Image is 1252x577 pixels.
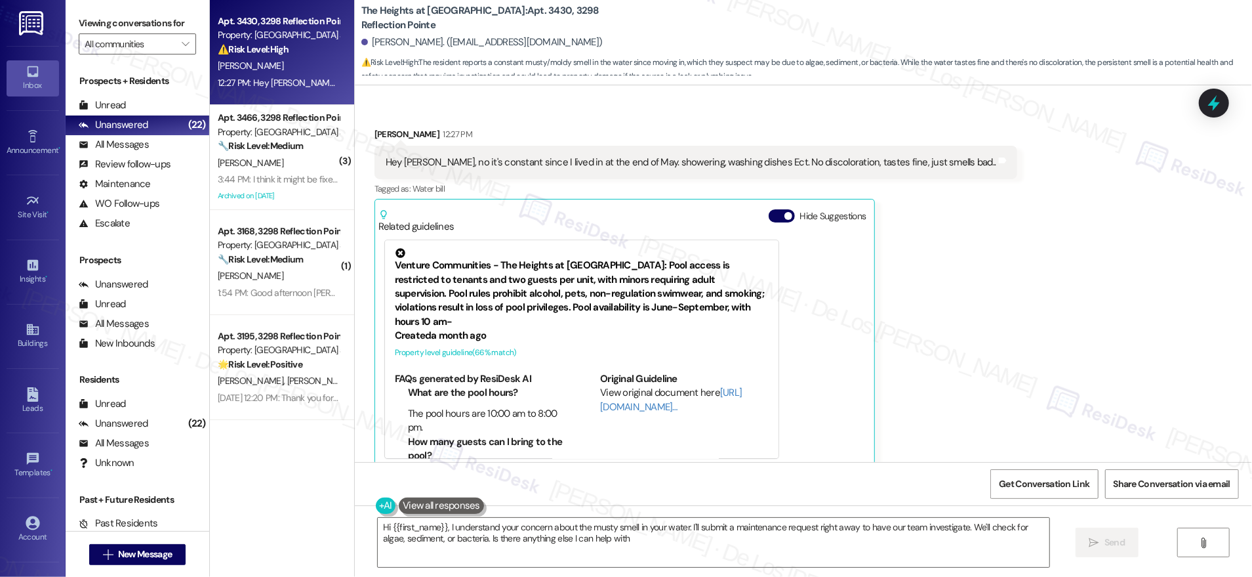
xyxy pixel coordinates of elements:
[45,272,47,282] span: •
[218,375,287,387] span: [PERSON_NAME]
[185,115,209,135] div: (22)
[79,158,171,171] div: Review follow-ups
[79,417,148,431] div: Unanswered
[218,287,1015,299] div: 1:54 PM: Good afternoon [PERSON_NAME]. I am very disappointed in the lawn care service. I was lef...
[218,14,339,28] div: Apt. 3430, 3298 Reflection Pointe
[79,317,149,331] div: All Messages
[7,318,59,354] a: Buildings
[600,372,677,385] b: Original Guideline
[19,11,46,35] img: ResiDesk Logo
[79,177,151,191] div: Maintenance
[118,547,172,561] span: New Message
[1105,469,1239,499] button: Share Conversation via email
[79,138,149,152] div: All Messages
[408,386,563,400] li: What are the pool hours?
[378,209,454,234] div: Related guidelines
[287,375,352,387] span: [PERSON_NAME]
[600,386,769,414] div: View original document here
[218,392,1082,404] div: [DATE] 12:20 PM: Thank you for your message. Our offices are currently closed, but we will contac...
[800,209,866,223] label: Hide Suggestions
[374,127,1017,146] div: [PERSON_NAME]
[182,39,189,49] i: 
[218,125,339,139] div: Property: [GEOGRAPHIC_DATA] at [GEOGRAPHIC_DATA]
[50,466,52,475] span: •
[1114,477,1230,491] span: Share Conversation via email
[47,208,49,217] span: •
[218,157,283,169] span: [PERSON_NAME]
[408,435,563,463] li: How many guests can I bring to the pool?
[7,190,59,225] a: Site Visit •
[79,337,155,351] div: New Inbounds
[218,224,339,238] div: Apt. 3168, 3298 Reflection Pointe
[216,188,340,204] div: Archived on [DATE]
[79,397,126,411] div: Unread
[103,549,113,560] i: 
[1198,538,1208,548] i: 
[66,373,209,387] div: Residents
[185,414,209,434] div: (22)
[408,407,563,435] li: The pool hours are 10:00 am to 8:00 pm.
[361,4,624,32] b: The Heights at [GEOGRAPHIC_DATA]: Apt. 3430, 3298 Reflection Pointe
[395,248,769,329] div: Venture Communities - The Heights at [GEOGRAPHIC_DATA]: Pool access is restricted to tenants and ...
[79,118,148,132] div: Unanswered
[386,156,996,169] div: Hey [PERSON_NAME], no it's constant since I lived in at the end of May. showering, washing dishes...
[89,544,186,565] button: New Message
[1104,536,1125,549] span: Send
[7,448,59,483] a: Templates •
[378,518,1049,567] textarea: Hi {{first_name}}, I understand your concern about the musty smell in your water. I'll submit a m...
[79,217,130,230] div: Escalate
[374,179,1017,198] div: Tagged as:
[79,517,158,530] div: Past Residents
[79,13,196,33] label: Viewing conversations for
[1076,528,1139,557] button: Send
[7,512,59,547] a: Account
[218,330,339,343] div: Apt. 3195, 3298 Reflection Pointe
[79,456,134,470] div: Unknown
[218,270,283,282] span: [PERSON_NAME]
[218,28,339,42] div: Property: [GEOGRAPHIC_DATA] at [GEOGRAPHIC_DATA]
[218,343,339,357] div: Property: [GEOGRAPHIC_DATA] at [GEOGRAPHIC_DATA]
[58,144,60,153] span: •
[218,358,302,370] strong: 🌟 Risk Level: Positive
[7,60,59,96] a: Inbox
[66,74,209,88] div: Prospects + Residents
[361,35,603,49] div: [PERSON_NAME]. ([EMAIL_ADDRESS][DOMAIN_NAME])
[79,297,126,311] div: Unread
[7,254,59,289] a: Insights •
[395,346,769,360] div: Property level guideline ( 66 % match)
[361,56,1252,84] span: : The resident reports a constant musty/moldy smell in the water since moving in, which they susp...
[218,111,339,125] div: Apt. 3466, 3298 Reflection Pointe
[218,77,812,89] div: 12:27 PM: Hey [PERSON_NAME], no it's constant since I lived in at the end of May. showering, wash...
[218,140,303,152] strong: 🔧 Risk Level: Medium
[361,57,418,68] strong: ⚠️ Risk Level: High
[395,329,769,343] div: Created a month ago
[85,33,175,54] input: All communities
[218,173,394,185] div: 3:44 PM: I think it might be fixed! Thank you 😊
[600,386,742,413] a: [URL][DOMAIN_NAME]…
[990,469,1098,499] button: Get Conversation Link
[66,253,209,267] div: Prospects
[218,43,289,55] strong: ⚠️ Risk Level: High
[218,238,339,252] div: Property: [GEOGRAPHIC_DATA] at [GEOGRAPHIC_DATA]
[1089,538,1099,548] i: 
[7,383,59,419] a: Leads
[218,60,283,72] span: [PERSON_NAME]
[79,197,159,211] div: WO Follow-ups
[439,127,472,141] div: 12:27 PM
[79,278,148,291] div: Unanswered
[218,253,303,265] strong: 🔧 Risk Level: Medium
[66,493,209,507] div: Past + Future Residents
[999,477,1089,491] span: Get Conversation Link
[79,98,126,112] div: Unread
[79,437,149,450] div: All Messages
[395,372,531,385] b: FAQs generated by ResiDesk AI
[413,183,445,194] span: Water bill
